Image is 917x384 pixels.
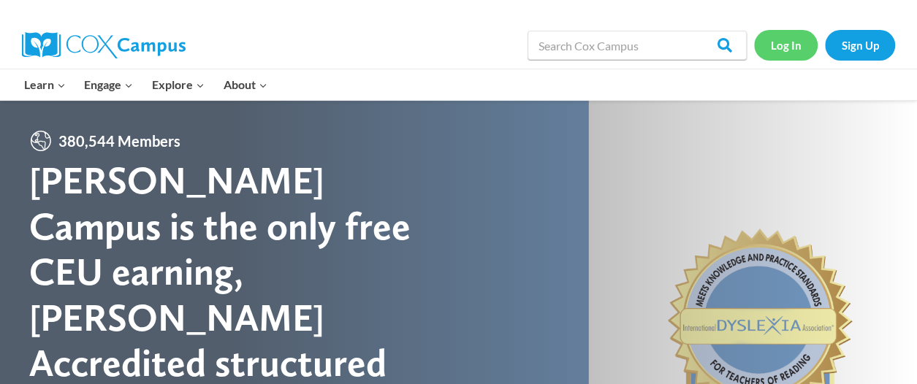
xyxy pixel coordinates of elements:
[754,30,818,60] a: Log In
[22,32,186,58] img: Cox Campus
[754,30,895,60] nav: Secondary Navigation
[53,129,186,153] span: 380,544 Members
[142,69,214,100] button: Child menu of Explore
[528,31,747,60] input: Search Cox Campus
[825,30,895,60] a: Sign Up
[15,69,276,100] nav: Primary Navigation
[75,69,143,100] button: Child menu of Engage
[214,69,277,100] button: Child menu of About
[15,69,75,100] button: Child menu of Learn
